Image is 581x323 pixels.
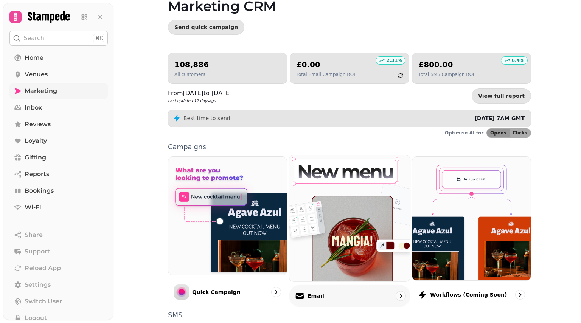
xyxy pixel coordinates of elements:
p: Total Email Campaign ROI [297,71,355,77]
span: Marketing [25,87,57,96]
h2: £0.00 [297,59,355,70]
button: Share [9,227,108,243]
span: Send quick campaign [174,25,238,30]
span: Opens [490,131,506,135]
span: Share [25,230,43,240]
p: From [DATE] to [DATE] [168,89,232,98]
img: Quick Campaign [168,157,287,275]
div: ⌘K [93,34,104,42]
a: View full report [472,88,531,104]
a: Home [9,50,108,65]
a: Reviews [9,117,108,132]
span: Home [25,53,43,62]
p: Campaigns [168,144,531,150]
a: Wi-Fi [9,200,108,215]
a: Workflows (coming soon)Workflows (coming soon) [412,156,531,306]
span: Reviews [25,120,51,129]
span: Reload App [25,264,61,273]
button: Send quick campaign [168,20,244,35]
img: Workflows (coming soon) [412,157,531,280]
span: Logout [25,314,47,323]
span: [DATE] 7AM GMT [474,115,525,121]
button: Support [9,244,108,259]
p: Best time to send [183,114,230,122]
a: Venues [9,67,108,82]
span: Wi-Fi [25,203,41,212]
p: All customers [174,71,209,77]
span: Switch User [25,297,62,306]
svg: go to [397,292,404,300]
p: Quick Campaign [192,288,241,296]
button: Clicks [510,129,531,137]
a: Reports [9,167,108,182]
span: Bookings [25,186,54,195]
p: Total SMS Campaign ROI [418,71,474,77]
span: Support [25,247,50,256]
p: 6.4 % [512,57,524,63]
svg: go to [272,288,280,296]
a: Settings [9,277,108,292]
button: Reload App [9,261,108,276]
p: Workflows (coming soon) [430,291,507,298]
p: Last updated 12 days ago [168,98,232,104]
a: EmailEmail [289,155,410,307]
p: Search [23,34,44,43]
p: Email [307,292,324,300]
a: Gifting [9,150,108,165]
span: Inbox [25,103,42,112]
svg: go to [516,291,524,298]
button: Search⌘K [9,31,108,46]
span: Reports [25,170,49,179]
button: refresh [394,69,407,82]
img: Email [283,149,416,287]
span: Venues [25,70,48,79]
h2: £800.00 [418,59,474,70]
p: SMS [168,312,531,318]
a: Quick CampaignQuick Campaign [168,156,287,306]
a: Marketing [9,83,108,99]
a: Bookings [9,183,108,198]
button: Opens [487,129,510,137]
p: 2.31 % [387,57,402,63]
p: Optimise AI for [445,130,483,136]
a: Inbox [9,100,108,115]
span: Loyalty [25,136,47,145]
span: Gifting [25,153,46,162]
h2: 108,886 [174,59,209,70]
span: Clicks [513,131,527,135]
span: Settings [25,280,51,289]
a: Loyalty [9,133,108,148]
button: Switch User [9,294,108,309]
